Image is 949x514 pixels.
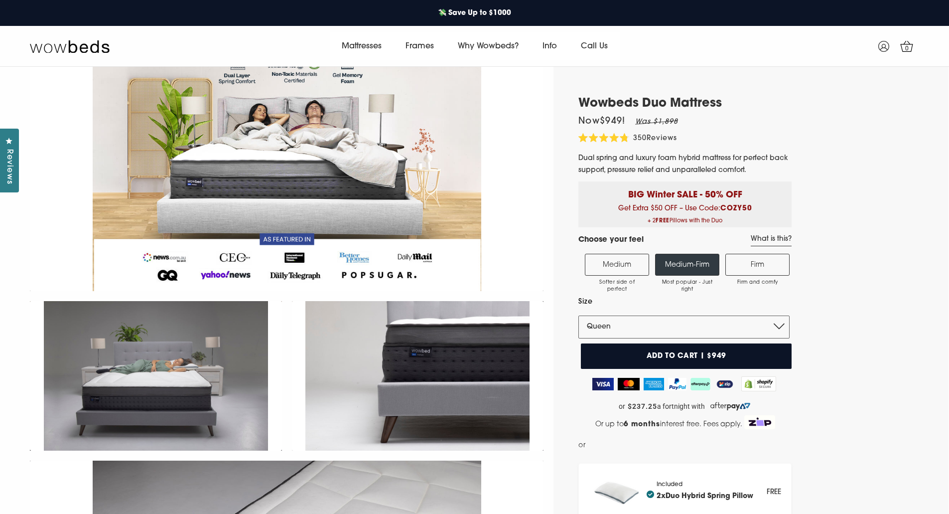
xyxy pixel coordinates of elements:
[751,235,792,246] a: What is this?
[714,378,735,390] img: ZipPay Logo
[578,296,790,308] label: Size
[902,44,912,54] span: 0
[589,474,647,512] img: pillow_140x.png
[628,402,657,411] strong: $237.25
[644,378,664,390] img: American Express Logo
[330,32,394,60] a: Mattresses
[624,421,661,428] strong: 6 months
[586,181,784,202] p: BIG Winter SALE - 50% OFF
[578,235,644,246] h4: Choose your feel
[578,133,677,145] div: 350Reviews
[578,117,625,126] span: Now $949 !
[731,279,784,286] span: Firm and comfy
[433,3,516,23] a: 💸 Save Up to $1000
[657,402,705,411] span: a fortnight with
[590,279,644,293] span: Softer side of perfect
[656,218,670,224] b: FREE
[578,399,792,414] a: or $237.25 a fortnight with
[586,215,784,227] span: + 2 Pillows with the Duo
[767,486,781,499] div: FREE
[661,279,714,293] span: Most popular - Just right
[655,254,719,276] label: Medium-Firm
[635,118,678,126] em: Was $1,898
[744,415,775,429] img: Zip Logo
[588,439,791,455] iframe: PayPal Message 1
[690,378,710,390] img: AfterPay Logo
[647,491,753,501] h4: 2x
[741,376,776,391] img: Shopify secure badge
[618,378,640,390] img: MasterCard Logo
[720,205,752,212] b: COZY50
[657,481,753,505] div: Included
[592,378,614,390] img: Visa Logo
[619,402,625,411] span: or
[446,32,531,60] a: Why Wowbeds?
[569,32,620,60] a: Call Us
[647,135,677,142] span: Reviews
[668,378,687,390] img: PayPal Logo
[531,32,569,60] a: Info
[30,39,110,53] img: Wow Beds Logo
[894,34,919,59] a: 0
[595,421,743,428] span: Or up to interest free. Fees apply.
[581,343,792,369] button: Add to cart | $949
[578,155,788,174] span: Dual spring and luxury foam hybrid mattress for perfect back support, pressure relief and unparal...
[666,493,753,500] a: Duo Hybrid Spring Pillow
[578,439,586,452] span: or
[2,149,15,184] span: Reviews
[725,254,790,276] label: Firm
[578,97,792,111] h1: Wowbeds Duo Mattress
[633,135,647,142] span: 350
[586,205,784,227] span: Get Extra $50 OFF – Use Code:
[585,254,649,276] label: Medium
[394,32,446,60] a: Frames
